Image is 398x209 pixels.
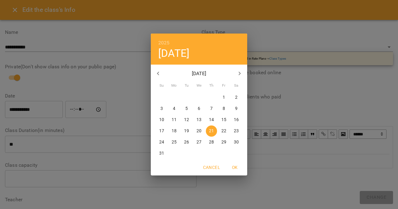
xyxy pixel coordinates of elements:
p: 9 [235,106,238,112]
button: 9 [231,103,242,114]
button: 25 [169,137,180,148]
button: 22 [218,125,229,137]
button: 16 [231,114,242,125]
button: [DATE] [158,47,189,60]
p: 8 [223,106,225,112]
button: 7 [206,103,217,114]
p: 20 [197,128,201,134]
button: 18 [169,125,180,137]
p: 24 [159,139,164,145]
p: 12 [184,117,189,123]
button: 1 [218,92,229,103]
button: 5 [181,103,192,114]
p: 23 [234,128,239,134]
p: 1 [223,94,225,101]
button: Cancel [201,162,222,173]
p: 18 [172,128,177,134]
p: 11 [172,117,177,123]
button: 30 [231,137,242,148]
p: 31 [159,150,164,157]
button: 26 [181,137,192,148]
button: 24 [156,137,167,148]
p: 10 [159,117,164,123]
button: 2 [231,92,242,103]
button: 3 [156,103,167,114]
p: [DATE] [166,70,233,77]
p: 28 [209,139,214,145]
span: Mo [169,83,180,89]
button: 13 [193,114,205,125]
button: 29 [218,137,229,148]
button: 23 [231,125,242,137]
p: 4 [173,106,175,112]
button: 31 [156,148,167,159]
button: 14 [206,114,217,125]
button: 10 [156,114,167,125]
button: 12 [181,114,192,125]
button: 27 [193,137,205,148]
span: We [193,83,205,89]
span: Su [156,83,167,89]
p: 6 [198,106,200,112]
button: OK [225,162,245,173]
p: 26 [184,139,189,145]
span: Th [206,83,217,89]
button: 6 [193,103,205,114]
p: 16 [234,117,239,123]
p: 21 [209,128,214,134]
p: 29 [221,139,226,145]
span: Fr [218,83,229,89]
p: 19 [184,128,189,134]
button: 28 [206,137,217,148]
button: 2025 [158,39,170,47]
button: 17 [156,125,167,137]
span: Sa [231,83,242,89]
span: OK [227,164,242,171]
p: 7 [210,106,213,112]
p: 2 [235,94,238,101]
p: 5 [185,106,188,112]
button: 19 [181,125,192,137]
button: 11 [169,114,180,125]
p: 17 [159,128,164,134]
span: Tu [181,83,192,89]
p: 3 [160,106,163,112]
button: 21 [206,125,217,137]
p: 27 [197,139,201,145]
button: 4 [169,103,180,114]
p: 15 [221,117,226,123]
p: 14 [209,117,214,123]
span: Cancel [203,164,220,171]
button: 20 [193,125,205,137]
p: 22 [221,128,226,134]
p: 30 [234,139,239,145]
p: 13 [197,117,201,123]
p: 25 [172,139,177,145]
button: 15 [218,114,229,125]
button: 8 [218,103,229,114]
